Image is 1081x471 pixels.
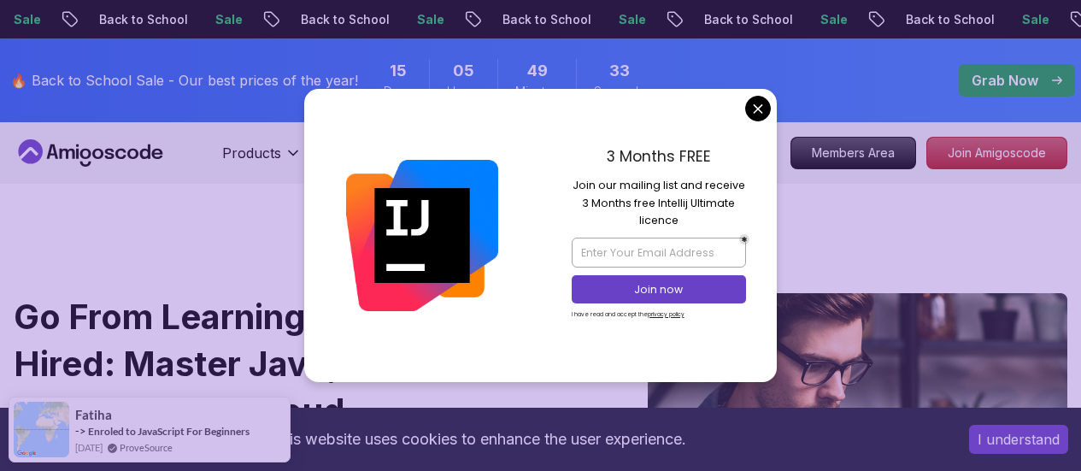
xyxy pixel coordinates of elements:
p: Join Amigoscode [927,138,1066,168]
span: Seconds [594,83,644,100]
p: Back to School [557,11,673,28]
a: ProveSource [120,442,173,453]
a: Enroled to JavaScript For Beginners [88,425,250,438]
a: Members Area [790,137,916,169]
p: Members Area [791,138,915,168]
div: This website uses cookies to enhance the user experience. [13,421,943,458]
p: 🔥 Back to School Sale - Our best prices of the year! [10,70,358,91]
p: Grab Now [972,70,1038,91]
img: provesource social proof notification image [14,402,69,457]
p: Back to School [961,11,1077,28]
a: Join Amigoscode [926,137,1067,169]
p: Back to School [154,11,270,28]
p: Products [222,143,281,163]
span: 5 Hours [453,59,474,83]
span: -> [75,424,86,438]
p: Sale [68,11,123,28]
p: Back to School [355,11,472,28]
p: Back to School [759,11,875,28]
span: [DATE] [75,440,103,455]
button: Products [222,143,302,177]
span: Minutes [515,83,559,100]
span: Hours [447,83,480,100]
span: Fatiha [75,408,112,422]
p: Sale [875,11,930,28]
span: 33 Seconds [609,59,630,83]
span: 15 Days [390,59,407,83]
p: Sale [270,11,325,28]
button: Accept cookies [969,425,1068,454]
p: Sale [673,11,728,28]
p: Sale [472,11,526,28]
span: Days [384,83,412,100]
span: 49 Minutes [527,59,548,83]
